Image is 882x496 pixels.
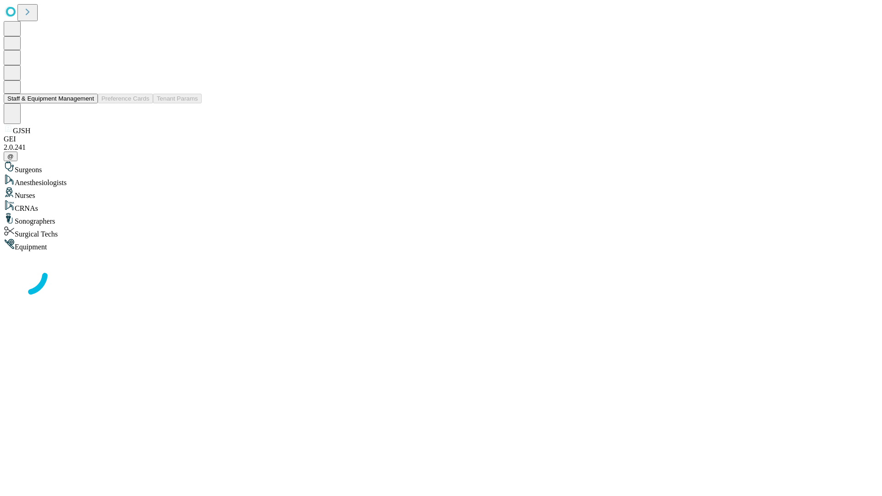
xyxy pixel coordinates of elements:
[98,94,153,103] button: Preference Cards
[4,152,17,161] button: @
[7,153,14,160] span: @
[4,200,878,213] div: CRNAs
[4,143,878,152] div: 2.0.241
[4,161,878,174] div: Surgeons
[153,94,202,103] button: Tenant Params
[4,187,878,200] div: Nurses
[4,238,878,251] div: Equipment
[4,213,878,225] div: Sonographers
[4,94,98,103] button: Staff & Equipment Management
[4,135,878,143] div: GEI
[4,174,878,187] div: Anesthesiologists
[4,225,878,238] div: Surgical Techs
[13,127,30,135] span: GJSH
